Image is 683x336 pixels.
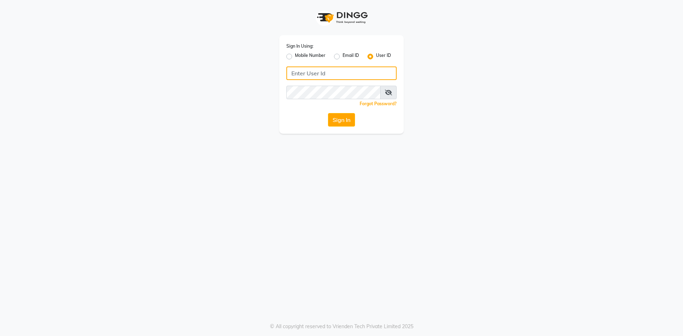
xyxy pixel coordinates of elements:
input: Username [286,86,381,99]
button: Sign In [328,113,355,127]
label: User ID [376,52,391,61]
label: Sign In Using: [286,43,313,49]
input: Username [286,66,397,80]
img: logo1.svg [313,7,370,28]
a: Forgot Password? [360,101,397,106]
label: Mobile Number [295,52,325,61]
label: Email ID [343,52,359,61]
